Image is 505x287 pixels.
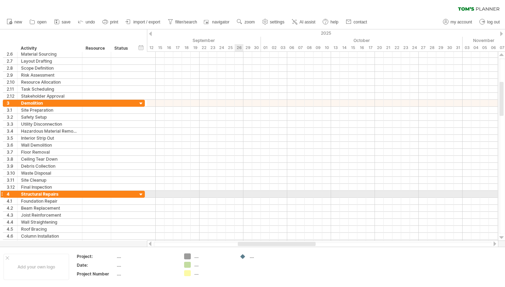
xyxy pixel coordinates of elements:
span: print [110,20,118,24]
div: Wednesday, 22 October 2025 [392,44,401,51]
div: Beam Replacement [21,205,79,211]
div: 4 [7,191,17,197]
div: Tuesday, 28 October 2025 [427,44,436,51]
div: 3.5 [7,135,17,141]
div: Wednesday, 5 November 2025 [480,44,489,51]
a: zoom [235,17,257,27]
div: .... [194,270,233,276]
div: Friday, 31 October 2025 [454,44,463,51]
a: import / export [124,17,162,27]
div: Safety Setup [21,114,79,120]
div: .... [250,253,288,259]
a: my account [441,17,474,27]
div: Thursday, 23 October 2025 [401,44,410,51]
div: Wall Demolition [21,142,79,148]
div: .... [117,262,176,268]
span: open [37,20,47,24]
div: September 2025 [68,37,261,44]
div: Joist Reinforcement [21,212,79,218]
div: Site Preparation [21,107,79,113]
div: 3.8 [7,156,17,162]
div: .... [194,262,233,268]
div: Thursday, 6 November 2025 [489,44,498,51]
div: Friday, 17 October 2025 [366,44,375,51]
div: Floor Removal [21,149,79,155]
a: undo [76,17,97,27]
div: 3.4 [7,128,17,134]
div: Tuesday, 7 October 2025 [296,44,305,51]
div: Wednesday, 29 October 2025 [436,44,445,51]
div: Roof Bracing [21,226,79,232]
span: undo [86,20,95,24]
div: Task Scheduling [21,86,79,92]
div: 4.5 [7,226,17,232]
span: new [14,20,22,24]
div: 4.6 [7,233,17,239]
div: 2.10 [7,79,17,85]
div: Material Sourcing [21,51,79,57]
div: 3.12 [7,184,17,190]
div: Friday, 12 September 2025 [147,44,156,51]
span: filter/search [175,20,197,24]
div: Final Inspection [21,184,79,190]
div: Thursday, 9 October 2025 [314,44,322,51]
div: Monday, 15 September 2025 [156,44,164,51]
div: 4.7 [7,240,17,246]
a: new [5,17,24,27]
a: navigator [203,17,231,27]
div: Resource [86,45,107,52]
a: AI assist [290,17,317,27]
div: 3.11 [7,177,17,183]
div: Project Number [77,271,115,277]
div: Monday, 29 September 2025 [243,44,252,51]
span: AI assist [299,20,315,24]
div: Wednesday, 17 September 2025 [173,44,182,51]
div: Tuesday, 23 September 2025 [208,44,217,51]
span: zoom [244,20,255,24]
div: 2.6 [7,51,17,57]
div: Wednesday, 15 October 2025 [349,44,357,51]
a: settings [261,17,287,27]
div: Demolition [21,100,79,106]
div: 4.1 [7,198,17,204]
div: Resource Allocation [21,79,79,85]
div: 3.3 [7,121,17,127]
span: settings [270,20,284,24]
div: Interior Strip Out [21,135,79,141]
div: Thursday, 2 October 2025 [270,44,278,51]
div: Friday, 26 September 2025 [235,44,243,51]
div: Wall Straightening [21,219,79,225]
div: Thursday, 30 October 2025 [445,44,454,51]
span: my account [451,20,472,24]
div: 3.1 [7,107,17,113]
div: Debris Collection [21,163,79,169]
div: 2.11 [7,86,17,92]
div: 3.9 [7,163,17,169]
div: Activity [21,45,78,52]
div: Structural Repairs [21,191,79,197]
div: Layout Drafting [21,58,79,64]
div: 4.4 [7,219,17,225]
div: Friday, 24 October 2025 [410,44,419,51]
span: save [62,20,70,24]
div: Waste Disposal [21,170,79,176]
div: Monday, 20 October 2025 [375,44,384,51]
div: Thursday, 18 September 2025 [182,44,191,51]
a: help [321,17,341,27]
div: Monday, 13 October 2025 [331,44,340,51]
div: Add your own logo [4,254,69,280]
div: Thursday, 16 October 2025 [357,44,366,51]
div: Utility Disconnection [21,121,79,127]
div: 2.8 [7,65,17,71]
span: log out [487,20,500,24]
a: log out [478,17,502,27]
div: Stakeholder Approval [21,93,79,99]
div: .... [117,253,176,259]
div: Status [114,45,130,52]
div: Wednesday, 8 October 2025 [305,44,314,51]
div: Tuesday, 4 November 2025 [471,44,480,51]
div: Load-Bearing Wall Adjustment [21,240,79,246]
div: .... [117,271,176,277]
div: Tuesday, 21 October 2025 [384,44,392,51]
div: Monday, 22 September 2025 [200,44,208,51]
